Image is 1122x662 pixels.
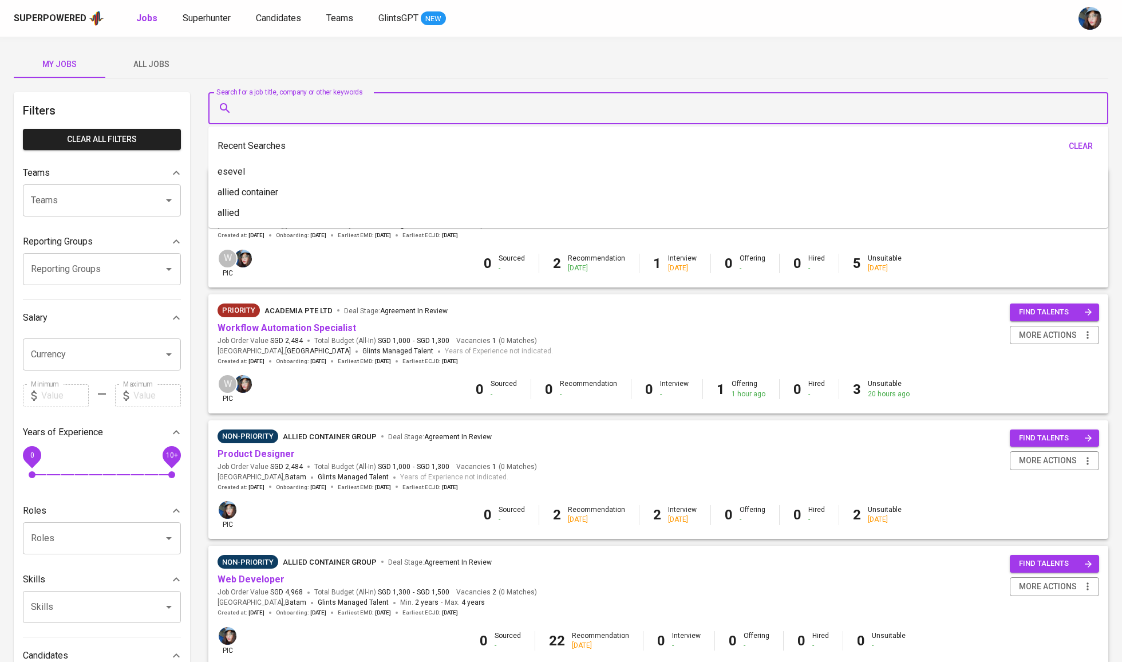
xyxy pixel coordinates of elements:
[218,626,238,656] div: pic
[572,631,629,651] div: Recommendation
[276,609,326,617] span: Onboarding :
[23,230,181,253] div: Reporting Groups
[413,336,414,346] span: -
[797,633,805,649] b: 0
[41,384,89,407] input: Value
[740,505,765,525] div: Offering
[23,306,181,329] div: Salary
[218,305,260,316] span: Priority
[442,357,458,365] span: [DATE]
[415,598,438,606] span: 2 years
[234,375,252,393] img: diazagista@glints.com
[283,558,377,566] span: Allied Container Group
[314,588,449,597] span: Total Budget (All-In)
[23,568,181,591] div: Skills
[808,515,825,525] div: -
[23,166,50,180] p: Teams
[645,381,653,397] b: 0
[442,483,458,491] span: [DATE]
[375,609,391,617] span: [DATE]
[218,462,303,472] span: Job Order Value
[32,132,172,147] span: Clear All filters
[310,483,326,491] span: [DATE]
[872,641,906,651] div: -
[413,588,414,597] span: -
[740,254,765,273] div: Offering
[23,573,45,586] p: Skills
[326,13,353,23] span: Teams
[218,374,238,404] div: pic
[218,500,238,530] div: pic
[248,231,264,239] span: [DATE]
[491,462,496,472] span: 1
[21,57,98,72] span: My Jobs
[793,381,801,397] b: 0
[417,336,449,346] span: SGD 1,300
[314,462,449,472] span: Total Budget (All-In)
[732,389,765,399] div: 1 hour ago
[456,336,537,346] span: Vacancies ( 0 Matches )
[338,231,391,239] span: Earliest EMD :
[857,633,865,649] b: 0
[276,483,326,491] span: Onboarding :
[285,472,306,483] span: Batam
[318,473,389,481] span: Glints Managed Talent
[808,505,825,525] div: Hired
[1019,432,1092,445] span: find talents
[672,631,701,651] div: Interview
[400,598,438,606] span: Min.
[872,631,906,651] div: Unsuitable
[868,515,902,525] div: [DATE]
[89,10,104,27] img: app logo
[672,641,701,651] div: -
[413,462,414,472] span: -
[491,588,496,597] span: 2
[660,389,689,399] div: -
[1062,136,1099,157] button: clear
[868,254,902,273] div: Unsuitable
[218,597,306,609] span: [GEOGRAPHIC_DATA] ,
[491,389,517,399] div: -
[1010,577,1099,596] button: more actions
[276,231,326,239] span: Onboarding :
[218,231,264,239] span: Created at :
[653,255,661,271] b: 1
[808,389,825,399] div: -
[219,627,236,645] img: diazagista@glints.com
[1019,580,1077,594] span: more actions
[553,507,561,523] b: 2
[1067,139,1095,153] span: clear
[183,11,233,26] a: Superhunter
[23,425,103,439] p: Years of Experience
[568,515,625,525] div: [DATE]
[793,255,801,271] b: 0
[868,379,910,399] div: Unsuitable
[657,633,665,649] b: 0
[740,263,765,273] div: -
[378,13,418,23] span: GlintsGPT
[276,357,326,365] span: Onboarding :
[218,249,238,278] div: pic
[388,433,492,441] span: Deal Stage :
[183,13,231,23] span: Superhunter
[653,507,661,523] b: 2
[219,501,236,519] img: diazagista@glints.com
[402,357,458,365] span: Earliest ECJD :
[853,381,861,397] b: 3
[495,641,521,651] div: -
[14,12,86,25] div: Superpowered
[285,346,351,357] span: [GEOGRAPHIC_DATA]
[1019,454,1077,468] span: more actions
[729,633,737,649] b: 0
[499,254,525,273] div: Sourced
[165,451,177,459] span: 10+
[133,384,181,407] input: Value
[853,255,861,271] b: 5
[310,357,326,365] span: [DATE]
[218,609,264,617] span: Created at :
[668,254,697,273] div: Interview
[218,555,278,569] div: Pending Client’s Feedback, Sufficient Talents in Pipeline
[388,558,492,566] span: Deal Stage :
[495,631,521,651] div: Sourced
[1010,451,1099,470] button: more actions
